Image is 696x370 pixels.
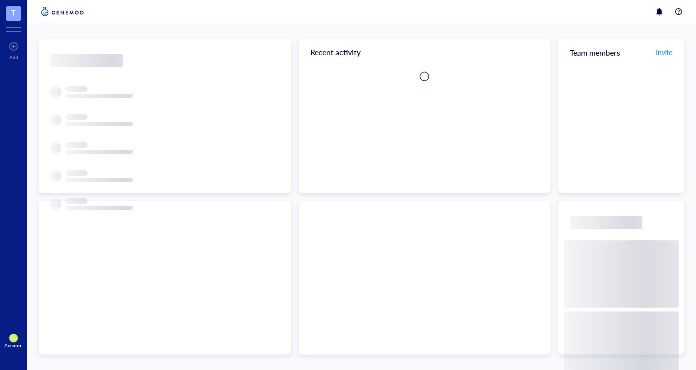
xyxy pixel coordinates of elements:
span: Invite [656,47,672,57]
div: Team members [558,39,684,66]
img: genemod-logo [39,6,86,17]
div: Account [4,342,23,348]
div: Add [9,54,18,60]
span: SL [11,336,15,341]
span: T [11,6,16,18]
button: Invite [655,44,673,60]
div: Recent activity [299,39,551,66]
